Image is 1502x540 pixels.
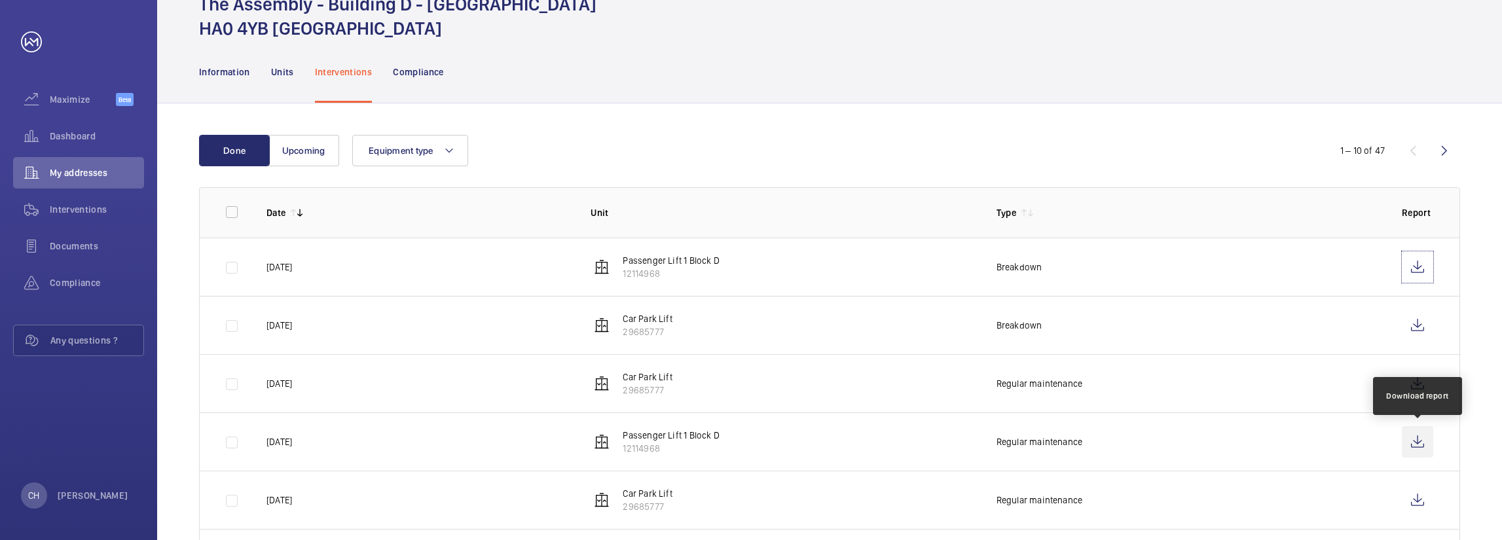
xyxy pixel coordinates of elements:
[623,500,672,513] p: 29685777
[315,65,373,79] p: Interventions
[50,93,116,106] span: Maximize
[591,206,975,219] p: Unit
[50,240,144,253] span: Documents
[594,259,610,275] img: elevator.svg
[266,206,285,219] p: Date
[1386,390,1449,402] div: Download report
[997,319,1042,332] p: Breakdown
[1402,206,1433,219] p: Report
[266,494,292,507] p: [DATE]
[50,334,143,347] span: Any questions ?
[623,442,719,455] p: 12114968
[58,489,128,502] p: [PERSON_NAME]
[623,384,672,397] p: 29685777
[266,377,292,390] p: [DATE]
[997,494,1082,507] p: Regular maintenance
[50,203,144,216] span: Interventions
[623,254,719,267] p: Passenger Lift 1 Block D
[594,434,610,450] img: elevator.svg
[623,312,672,325] p: Car Park Lift
[271,65,294,79] p: Units
[199,135,270,166] button: Done
[997,435,1082,448] p: Regular maintenance
[623,487,672,500] p: Car Park Lift
[266,261,292,274] p: [DATE]
[623,429,719,442] p: Passenger Lift 1 Block D
[266,435,292,448] p: [DATE]
[50,166,144,179] span: My addresses
[352,135,468,166] button: Equipment type
[623,267,719,280] p: 12114968
[268,135,339,166] button: Upcoming
[997,261,1042,274] p: Breakdown
[116,93,134,106] span: Beta
[1340,144,1385,157] div: 1 – 10 of 47
[623,370,672,384] p: Car Park Lift
[266,319,292,332] p: [DATE]
[50,276,144,289] span: Compliance
[594,492,610,508] img: elevator.svg
[997,377,1082,390] p: Regular maintenance
[28,489,39,502] p: CH
[997,206,1016,219] p: Type
[594,376,610,391] img: elevator.svg
[50,130,144,143] span: Dashboard
[199,65,250,79] p: Information
[369,145,433,156] span: Equipment type
[594,317,610,333] img: elevator.svg
[623,325,672,338] p: 29685777
[393,65,444,79] p: Compliance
